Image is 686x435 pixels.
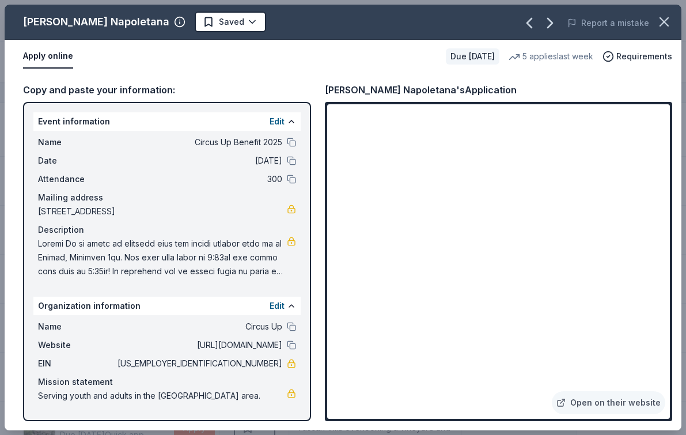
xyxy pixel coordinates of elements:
div: Description [38,223,296,237]
button: Requirements [602,50,672,63]
button: Saved [195,12,266,32]
button: Edit [270,299,285,313]
span: [STREET_ADDRESS] [38,205,287,218]
span: [URL][DOMAIN_NAME] [115,338,282,352]
div: Organization information [33,297,301,315]
button: Apply online [23,44,73,69]
span: [DATE] [115,154,282,168]
div: Mailing address [38,191,296,205]
a: Open on their website [552,391,665,414]
span: Loremi Do si ametc ad elitsedd eius tem incidi utlabor etdo ma al Enimad, Minimven 1qu. Nos exer ... [38,237,287,278]
button: Edit [270,115,285,128]
span: Circus Up [115,320,282,334]
span: EIN [38,357,115,370]
span: [US_EMPLOYER_IDENTIFICATION_NUMBER] [115,357,282,370]
div: Due [DATE] [446,48,499,65]
span: Attendance [38,172,115,186]
span: Saved [219,15,244,29]
span: Website [38,338,115,352]
div: 5 applies last week [509,50,593,63]
div: [PERSON_NAME] Napoletana [23,13,169,31]
div: Event information [33,112,301,131]
div: Copy and paste your information: [23,82,311,97]
span: Name [38,135,115,149]
span: Date [38,154,115,168]
span: 300 [115,172,282,186]
span: Requirements [616,50,672,63]
div: Mission statement [38,375,296,389]
span: Circus Up Benefit 2025 [115,135,282,149]
div: [PERSON_NAME] Napoletana's Application [325,82,517,97]
button: Report a mistake [567,16,649,30]
span: Name [38,320,115,334]
span: Serving youth and adults in the [GEOGRAPHIC_DATA] area. [38,389,287,403]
